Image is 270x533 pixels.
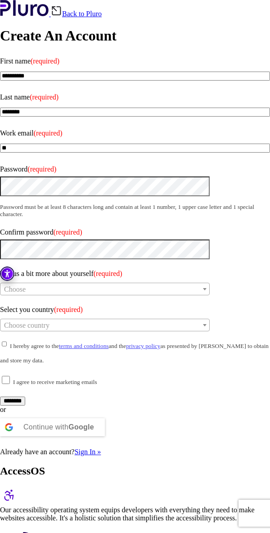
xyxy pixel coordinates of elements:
[2,340,7,348] input: I hereby agree to theterms and conditionsand theprivacy policyas presented by [PERSON_NAME] to ob...
[31,57,59,65] span: (required)
[4,321,49,329] span: Choose country
[51,10,102,18] a: Back to Pluro
[23,418,94,436] div: Continue with
[13,379,97,385] small: I agree to receive marketing emails
[34,129,63,137] span: (required)
[59,343,109,349] a: terms and conditions
[2,376,10,384] input: I agree to receive marketing emails
[27,165,56,173] span: (required)
[4,285,26,293] span: Choose
[54,306,83,313] span: (required)
[54,228,82,236] span: (required)
[68,423,94,431] b: Google
[30,93,58,101] span: (required)
[94,270,122,277] span: (required)
[75,448,101,456] a: Sign In »
[126,343,160,349] a: privacy policy
[51,5,62,16] img: Back icon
